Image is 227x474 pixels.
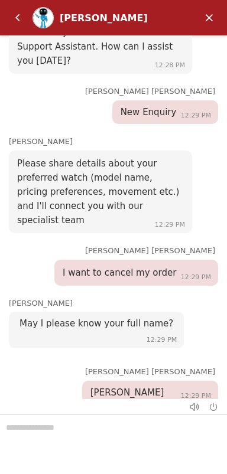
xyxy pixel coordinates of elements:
[155,61,185,69] span: 12:28 PM
[155,221,185,228] span: 12:29 PM
[197,6,221,30] em: Minimize
[121,107,177,117] span: New Enquiry
[181,112,211,119] span: 12:29 PM
[17,27,178,66] span: Hello! I'm your Time House Watches Support Assistant. How can I assist you [DATE]?
[6,6,30,30] em: Back
[90,387,164,398] span: [PERSON_NAME]
[9,298,227,310] div: [PERSON_NAME]
[63,267,176,278] span: I want to cancel my order
[9,136,227,148] div: [PERSON_NAME]
[17,158,179,225] span: Please share details about your preferred watch (model name, pricing preferences, movement etc.) ...
[183,395,206,419] em: Mute
[60,12,161,24] div: [PERSON_NAME]
[181,392,211,400] span: 12:29 PM
[209,403,218,411] em: End chat
[147,336,177,344] span: 12:29 PM
[181,273,211,281] span: 12:29 PM
[20,318,173,329] span: May I please know your full name?
[33,8,53,28] img: Profile picture of Zoe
